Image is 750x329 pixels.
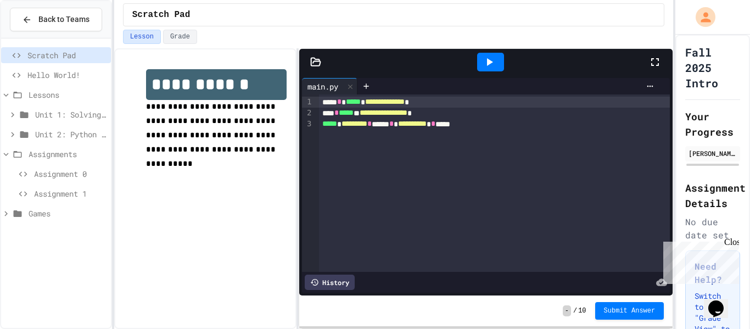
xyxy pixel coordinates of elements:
[573,306,577,315] span: /
[302,119,313,130] div: 3
[704,285,739,318] iframe: chat widget
[4,4,76,70] div: Chat with us now!Close
[29,148,107,160] span: Assignments
[302,97,313,108] div: 1
[29,89,107,101] span: Lessons
[563,305,571,316] span: -
[27,49,107,61] span: Scratch Pad
[27,69,107,81] span: Hello World!
[302,78,357,94] div: main.py
[305,275,355,290] div: History
[34,188,107,199] span: Assignment 1
[35,109,107,120] span: Unit 1: Solving Problems in Computer Science
[302,81,344,92] div: main.py
[10,8,102,31] button: Back to Teams
[123,30,161,44] button: Lesson
[34,168,107,180] span: Assignment 0
[659,237,739,284] iframe: chat widget
[595,302,664,320] button: Submit Answer
[689,148,737,158] div: [PERSON_NAME]
[685,109,740,140] h2: Your Progress
[29,208,107,219] span: Games
[132,8,191,21] span: Scratch Pad
[35,129,107,140] span: Unit 2: Python Fundamentals
[604,306,656,315] span: Submit Answer
[38,14,89,25] span: Back to Teams
[685,215,740,242] div: No due date set
[685,44,740,91] h1: Fall 2025 Intro
[302,108,313,119] div: 2
[685,180,740,211] h2: Assignment Details
[578,306,586,315] span: 10
[684,4,718,30] div: My Account
[163,30,197,44] button: Grade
